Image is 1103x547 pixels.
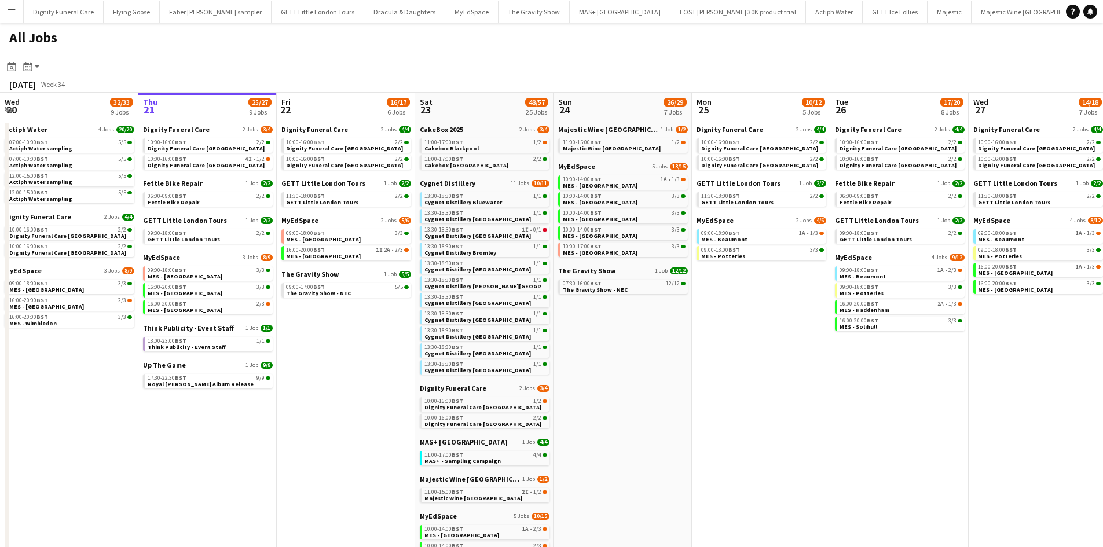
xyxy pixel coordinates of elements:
span: 2/2 [256,230,265,236]
span: 06:00-09:00 [148,193,186,199]
span: 2/2 [399,180,411,187]
span: 3/3 [672,227,680,233]
span: BST [452,226,463,233]
span: 10:00-16:00 [148,139,186,145]
span: 1/2 [672,139,680,145]
a: MyEdSpace2 Jobs4/6 [697,216,826,225]
div: MyEdSpace2 Jobs4/609:00-18:00BST1A•1/3MES - Beaumont09:00-18:00BST3/3MES - Potteries [697,216,826,263]
span: Dignity Funeral Care Aberdeen [840,145,957,152]
a: 09:00-18:00BST1A•1/3MES - Beaumont [978,229,1101,243]
span: BST [867,138,878,146]
span: Actiph Water sampling [9,145,72,152]
span: 2/2 [1091,180,1103,187]
span: 1 Job [384,180,397,187]
span: 2 Jobs [796,217,812,224]
span: 12:00-15:00 [9,190,48,196]
span: 2/2 [952,180,965,187]
span: 4/4 [1091,126,1103,133]
span: 2 Jobs [243,126,258,133]
button: Majestic Wine [GEOGRAPHIC_DATA] [972,1,1096,23]
span: 5/6 [399,217,411,224]
a: CakeBox 20252 Jobs3/4 [420,125,549,134]
span: 2 Jobs [1073,126,1089,133]
span: 1 Job [661,126,673,133]
span: 3/3 [672,210,680,216]
span: BST [590,175,602,183]
span: BST [728,155,740,163]
span: Cakebox Edinburgh [424,161,508,169]
span: 2/2 [952,217,965,224]
button: Majestic [928,1,972,23]
a: 13:30-18:30BST1I•0/1Cygnet Distillery [GEOGRAPHIC_DATA] [424,226,547,239]
span: 1A [799,230,805,236]
span: Dignity Funeral Care [281,125,348,134]
span: 1A [661,177,667,182]
div: Dignity Funeral Care2 Jobs4/410:00-16:00BST2/2Dignity Funeral Care [GEOGRAPHIC_DATA]10:00-16:00BS... [835,125,965,179]
span: BST [590,138,602,146]
a: 07:00-10:00BST5/5Actiph Water sampling [9,138,132,152]
span: MES - Northfield [286,236,361,243]
span: 07:00-10:00 [9,139,48,145]
span: 2 Jobs [796,126,812,133]
a: Dignity Funeral Care2 Jobs4/4 [973,125,1103,134]
span: Dignity Funeral Care Southampton [840,161,957,169]
span: 2/2 [533,156,541,162]
span: 2 Jobs [381,126,397,133]
span: BST [452,138,463,146]
span: 1/1 [533,193,541,199]
span: BST [36,226,48,233]
a: 10:00-14:00BST3/3MES - [GEOGRAPHIC_DATA] [563,226,686,239]
span: 4/6 [814,217,826,224]
span: 2/2 [810,156,818,162]
span: 1/1 [533,210,541,216]
span: Dignity Funeral Care Aberdeen [148,145,265,152]
span: 10:00-16:00 [978,156,1017,162]
div: • [424,227,547,233]
span: 10:00-16:00 [701,139,740,145]
span: GETT Little London Tours [978,199,1050,206]
span: BST [590,209,602,216]
span: Dignity Funeral Care [973,125,1040,134]
span: Cakebox Blackpool [424,145,479,152]
span: BST [175,138,186,146]
span: 10:00-16:00 [840,156,878,162]
a: 10:00-16:00BST2/2Dignity Funeral Care [GEOGRAPHIC_DATA] [978,138,1101,152]
button: Actiph Water [806,1,863,23]
div: • [701,230,824,236]
a: 07:00-10:00BST5/5Actiph Water sampling [9,155,132,168]
span: 2/2 [948,156,957,162]
span: 3/3 [672,193,680,199]
span: BST [867,192,878,200]
div: MyEdSpace2 Jobs5/609:00-18:00BST3/3MES - [GEOGRAPHIC_DATA]16:00-20:00BST1I2A•2/3MES - [GEOGRAPHIC... [281,216,411,270]
a: GETT Little London Tours1 Job2/2 [281,179,411,188]
span: BST [452,209,463,216]
span: BST [867,229,878,237]
span: MyEdSpace [973,216,1010,225]
span: 11:30-18:00 [978,193,1017,199]
span: 10:00-16:00 [701,156,740,162]
span: 4/4 [399,126,411,133]
a: 11:30-18:00BST2/2GETT Little London Tours [978,192,1101,205]
span: Dignity Funeral Care [835,125,902,134]
span: BST [313,155,325,163]
span: Fettle Bike Repair [835,179,895,188]
span: BST [1005,229,1017,237]
span: 09:00-18:00 [978,230,1017,236]
span: GETT Little London Tours [973,179,1057,188]
a: GETT Little London Tours1 Job2/2 [835,216,965,225]
span: 2/2 [395,156,403,162]
span: 2/2 [395,193,403,199]
span: BST [590,192,602,200]
span: 2/2 [1087,193,1095,199]
a: GETT Little London Tours1 Job2/2 [697,179,826,188]
span: 1I [522,227,529,233]
span: Actiph Water sampling [9,161,72,169]
a: 11:00-17:00BST2/2Cakebox [GEOGRAPHIC_DATA] [424,155,547,168]
span: 1A [1076,230,1082,236]
span: BST [175,229,186,237]
a: 10:00-16:00BST2/2Dignity Funeral Care [GEOGRAPHIC_DATA] [840,138,962,152]
button: MAS+ [GEOGRAPHIC_DATA] [570,1,670,23]
span: 10:00-16:00 [286,156,325,162]
span: 2/2 [810,139,818,145]
a: 09:00-18:00BST1A•1/3MES - Beaumont [701,229,824,243]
